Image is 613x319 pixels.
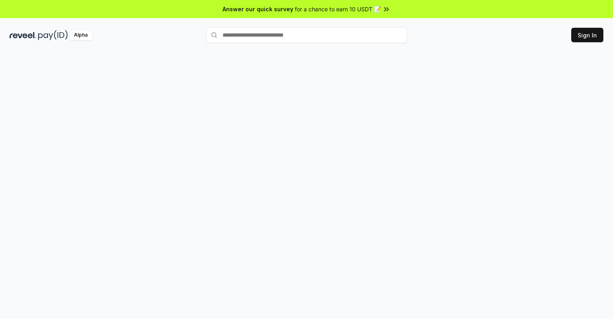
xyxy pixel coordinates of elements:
[69,30,92,40] div: Alpha
[223,5,293,13] span: Answer our quick survey
[295,5,381,13] span: for a chance to earn 10 USDT 📝
[571,28,603,42] button: Sign In
[38,30,68,40] img: pay_id
[10,30,37,40] img: reveel_dark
